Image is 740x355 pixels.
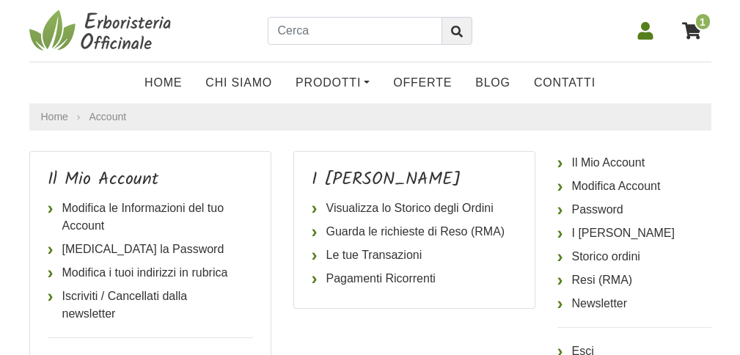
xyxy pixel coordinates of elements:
a: Visualizza lo Storico degli Ordini [312,197,517,220]
a: 1 [675,12,711,49]
a: Prodotti [284,68,381,98]
a: Il Mio Account [557,151,711,175]
a: Guarda le richieste di Reso (RMA) [312,220,517,244]
input: Cerca [268,17,442,45]
a: Le tue Transazioni [312,244,517,267]
a: Modifica le Informazioni del tuo Account [48,197,253,238]
img: Erboristeria Officinale [29,9,176,53]
a: Home [41,109,68,125]
a: Home [133,68,194,98]
a: Pagamenti Ricorrenti [312,267,517,290]
a: Storico ordini [557,245,711,268]
a: Modifica i tuoi indirizzi in rubrica [48,261,253,285]
nav: breadcrumb [29,103,711,131]
a: Password [557,198,711,222]
a: Blog [464,68,522,98]
a: [MEDICAL_DATA] la Password [48,238,253,261]
a: Account [89,111,127,122]
span: 1 [695,12,711,31]
a: Resi (RMA) [557,268,711,292]
a: Newsletter [557,292,711,315]
a: Iscriviti / Cancellati dalla newsletter [48,285,253,326]
a: Chi Siamo [194,68,284,98]
a: Modifica Account [557,175,711,198]
a: I [PERSON_NAME] [557,222,711,245]
h4: I [PERSON_NAME] [312,169,517,191]
a: OFFERTE [381,68,464,98]
h4: Il Mio Account [48,169,253,191]
a: Contatti [522,68,607,98]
